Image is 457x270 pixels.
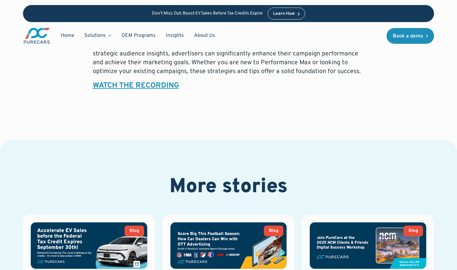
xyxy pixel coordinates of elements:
[387,28,434,44] a: Book a demo
[93,32,365,76] p: The "Outperform Your Competition With Performance Max" webinar provided valuable insights into th...
[268,8,305,20] a: Learn How
[84,32,106,39] div: Solutions
[23,27,51,44] img: purecars logo
[273,12,295,16] div: Learn How
[189,30,220,42] a: About Us
[56,30,79,42] a: Home
[161,30,189,42] a: Insights
[93,96,365,105] p: ‍
[409,229,418,233] div: Blog
[79,30,116,42] div: Solutions
[23,27,51,44] a: main
[116,30,161,42] a: OEM Programs
[130,229,139,233] div: Blog
[269,229,278,233] div: Blog
[170,175,288,199] h2: More stories
[93,81,179,90] a: WATCH THE RECORDING
[152,11,263,16] p: Don’t Miss Out: Boost EV Sales Before Tax Credits Expire
[393,34,423,39] div: Book a demo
